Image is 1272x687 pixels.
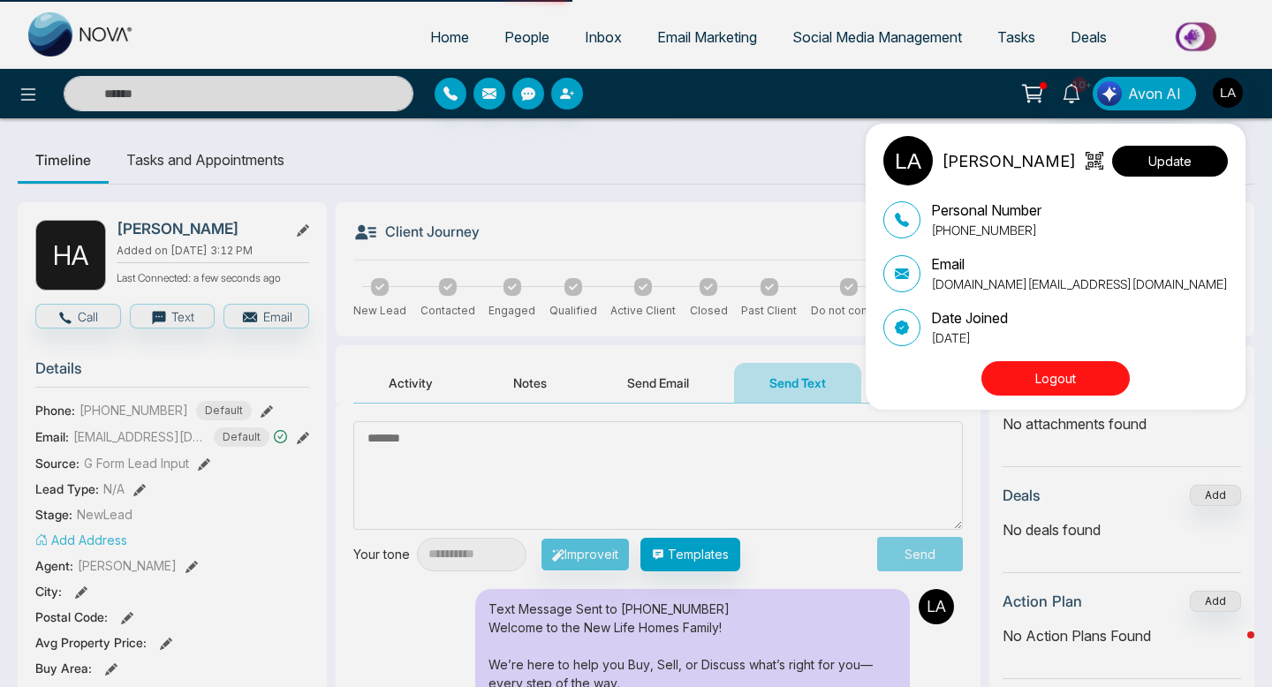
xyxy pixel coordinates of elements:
[931,253,1228,275] p: Email
[931,307,1008,328] p: Date Joined
[931,275,1228,293] p: [DOMAIN_NAME][EMAIL_ADDRESS][DOMAIN_NAME]
[942,149,1076,173] p: [PERSON_NAME]
[931,328,1008,347] p: [DATE]
[1112,146,1228,177] button: Update
[931,200,1041,221] p: Personal Number
[981,361,1130,396] button: Logout
[1212,627,1254,669] iframe: Intercom live chat
[931,221,1041,239] p: [PHONE_NUMBER]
